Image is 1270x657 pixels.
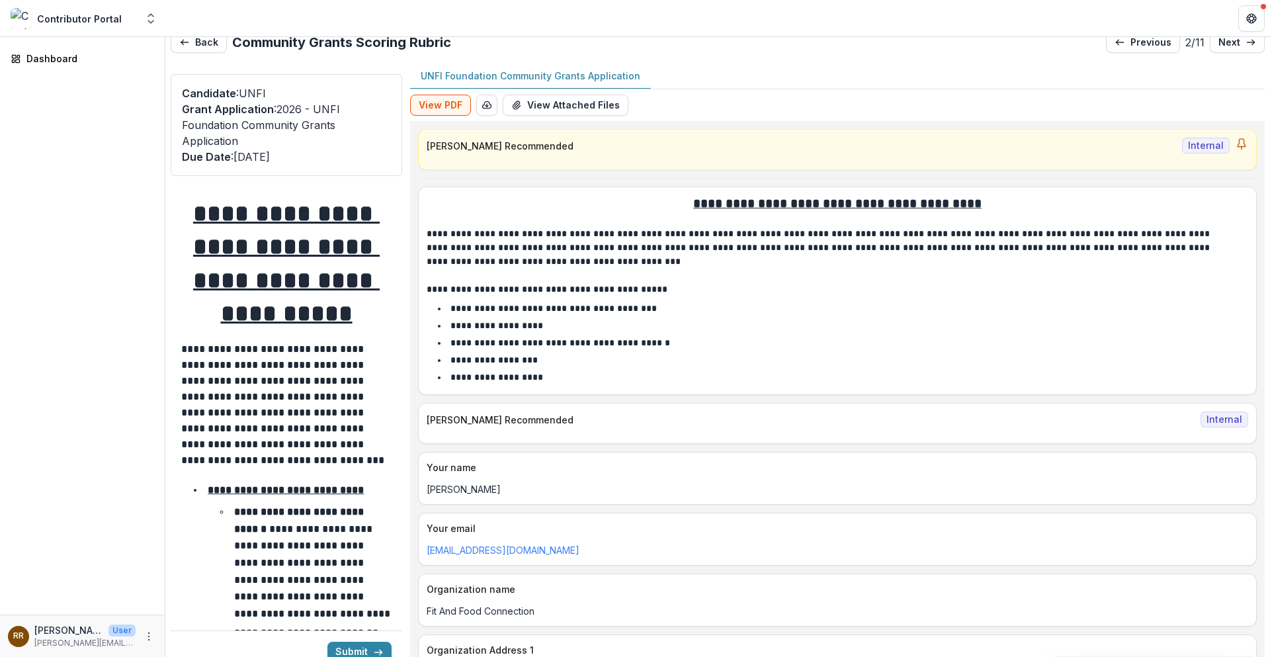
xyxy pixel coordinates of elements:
[142,5,160,32] button: Open entity switcher
[427,521,1243,535] p: Your email
[427,139,1177,153] p: [PERSON_NAME] Recommended
[418,129,1257,170] a: [PERSON_NAME] RecommendedInternal
[26,52,149,66] div: Dashboard
[182,85,391,101] p: : UNFI
[427,604,1248,618] p: Fit And Food Connection
[141,629,157,644] button: More
[427,482,1248,496] p: [PERSON_NAME]
[5,48,159,69] a: Dashboard
[1182,138,1230,153] span: Internal
[11,8,32,29] img: Contributor Portal
[1130,37,1171,48] p: previous
[410,95,471,116] button: View PDF
[503,95,628,116] button: View Attached Files
[1238,5,1265,32] button: Get Help
[1185,34,1205,50] p: 2 / 11
[427,460,1243,474] p: Your name
[182,149,391,165] p: : [DATE]
[182,103,274,116] span: Grant Application
[1218,37,1240,48] p: next
[232,34,451,50] h2: Community Grants Scoring Rubric
[13,632,24,640] div: Rachel Reese
[182,87,236,100] span: Candidate
[34,623,103,637] p: [PERSON_NAME]
[427,643,1243,657] p: Organization Address 1
[108,625,136,636] p: User
[34,637,136,649] p: [PERSON_NAME][EMAIL_ADDRESS][PERSON_NAME][DOMAIN_NAME]
[37,12,122,26] div: Contributor Portal
[1210,32,1265,53] a: next
[1201,412,1248,427] span: Internal
[421,69,640,83] p: UNFI Foundation Community Grants Application
[171,32,227,53] button: Back
[427,413,1195,427] p: [PERSON_NAME] Recommended
[182,101,391,149] p: : 2026 - UNFI Foundation Community Grants Application
[427,582,1243,596] p: Organization name
[1106,32,1180,53] a: previous
[427,545,579,556] a: [EMAIL_ADDRESS][DOMAIN_NAME]
[182,150,231,163] span: Due Date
